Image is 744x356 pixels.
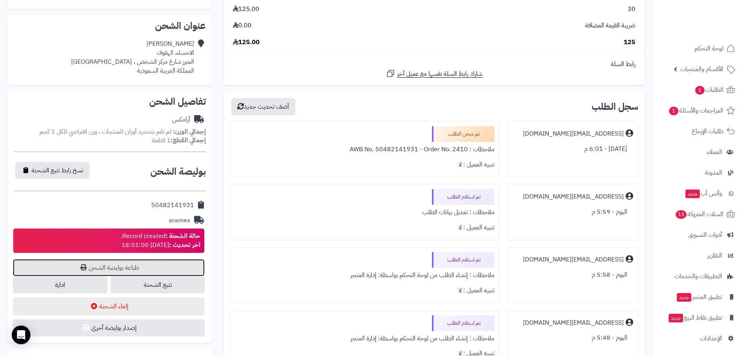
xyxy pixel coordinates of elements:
[235,268,494,283] div: ملاحظات : إنشاء الطلب من لوحة التحكم بواسطة: إدارة المتجر
[121,232,200,250] div: Record created. [DATE] 18:01:00
[657,81,739,99] a: الطلبات1
[624,38,635,47] span: 125
[692,126,723,137] span: طلبات الإرجاع
[688,229,722,240] span: أدوات التسويق
[657,143,739,161] a: العملاء
[13,297,205,315] button: إلغاء الشحنة
[668,312,722,323] span: تطبيق نقاط البيع
[657,225,739,244] a: أدوات التسويق
[151,201,194,210] div: 50482141931
[171,136,206,145] strong: إجمالي القطع:
[12,326,30,344] div: Open Intercom Messenger
[13,319,205,336] button: إصدار بوليصة أخرى
[513,141,633,157] div: [DATE] - 6:01 م
[173,127,206,136] strong: إجمالي الوزن:
[657,246,739,265] a: التقارير
[675,209,723,220] span: السلات المتروكة
[111,276,205,293] a: تتبع الشحنة
[32,166,83,175] span: نسخ رابط تتبع الشحنة
[675,210,687,219] span: 13
[513,330,633,345] div: اليوم - 5:48 م
[674,271,722,282] span: التطبيقات والخدمات
[172,115,190,124] div: أرامكس
[386,69,482,79] a: شارك رابط السلة نفسها مع عميل آخر
[227,60,641,69] div: رابط السلة
[669,106,679,116] span: 1
[152,136,206,145] small: 1 قطعة
[14,97,206,106] h2: تفاصيل الشحن
[235,142,494,157] div: ملاحظات : AWB No. 50482141931 - Order No. 2410
[657,163,739,182] a: المدونة
[523,255,624,264] div: [EMAIL_ADDRESS][DOMAIN_NAME]
[432,315,494,331] div: تم استلام الطلب
[432,126,494,142] div: تم شحن الطلب
[707,147,722,157] span: العملاء
[233,38,260,47] span: 125.00
[432,252,494,268] div: تم استلام الطلب
[523,192,624,201] div: [EMAIL_ADDRESS][DOMAIN_NAME]
[71,39,194,75] div: [PERSON_NAME] الاحساء، الهفوف المبرز شارع مركز الشخص ، [GEOGRAPHIC_DATA] المملكة العربية السعودية
[523,129,624,138] div: [EMAIL_ADDRESS][DOMAIN_NAME]
[657,39,739,58] a: لوحة التحكم
[628,5,635,14] span: 30
[14,21,206,30] h2: عنوان الشحن
[676,292,722,302] span: تطبيق المتجر
[695,86,705,95] span: 1
[657,101,739,120] a: المراجعات والأسئلة1
[397,70,482,79] span: شارك رابط السلة نفسها مع عميل آخر
[680,64,723,75] span: الأقسام والمنتجات
[166,231,200,241] strong: حالة الشحنة :
[513,267,633,283] div: اليوم - 5:58 م
[15,162,89,179] button: نسخ رابط تتبع الشحنة
[657,267,739,286] a: التطبيقات والخدمات
[705,167,722,178] span: المدونة
[657,184,739,203] a: وآتس آبجديد
[235,331,494,346] div: ملاحظات : إنشاء الطلب من لوحة التحكم بواسطة: إدارة المتجر
[669,314,683,322] span: جديد
[169,240,200,250] strong: آخر تحديث :
[707,250,722,261] span: التقارير
[592,102,638,111] h3: سجل الطلب
[150,167,206,176] h2: بوليصة الشحن
[700,333,722,344] span: الإعدادات
[233,21,252,30] span: 0.00
[657,288,739,306] a: تطبيق المتجرجديد
[677,293,691,302] span: جديد
[657,308,739,327] a: تطبيق نقاط البيعجديد
[585,21,635,30] span: ضريبة القيمة المضافة
[668,105,723,116] span: المراجعات والأسئلة
[523,318,624,327] div: [EMAIL_ADDRESS][DOMAIN_NAME]
[169,216,190,225] div: aramex
[13,259,205,276] a: طباعة بوليصة الشحن
[235,157,494,172] div: تنبيه العميل : لا
[691,6,737,23] img: logo-2.png
[685,190,700,198] span: جديد
[235,205,494,220] div: ملاحظات : تعديل بيانات الطلب
[235,220,494,235] div: تنبيه العميل : لا
[39,127,171,136] span: لم تقم بتحديد أوزان للمنتجات ، وزن افتراضي للكل 1 كجم
[657,329,739,348] a: الإعدادات
[694,84,723,95] span: الطلبات
[685,188,722,199] span: وآتس آب
[432,189,494,205] div: تم استلام الطلب
[235,283,494,298] div: تنبيه العميل : لا
[657,122,739,141] a: طلبات الإرجاع
[13,276,107,293] a: ادارة
[233,5,259,14] span: 125.00
[231,98,295,115] button: أضف تحديث جديد
[694,43,723,54] span: لوحة التحكم
[513,204,633,220] div: اليوم - 5:59 م
[657,205,739,224] a: السلات المتروكة13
